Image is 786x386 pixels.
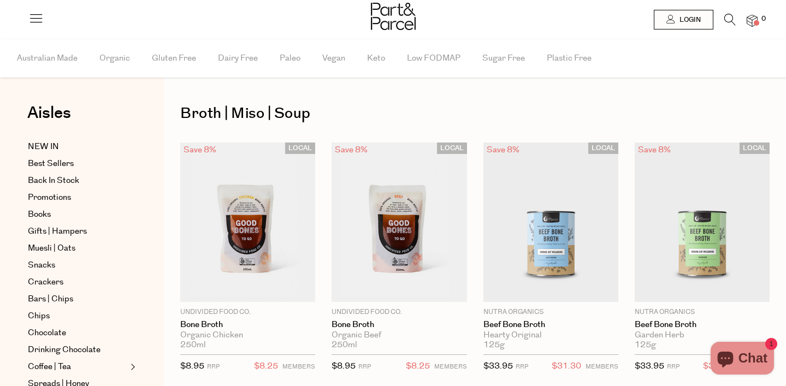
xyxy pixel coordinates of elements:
span: LOCAL [437,142,467,154]
a: Promotions [28,191,127,204]
span: LOCAL [285,142,315,154]
span: $31.30 [703,359,732,373]
span: 125g [483,340,505,350]
span: Gifts | Hampers [28,225,87,238]
span: $8.95 [332,360,356,372]
span: Coffee | Tea [28,360,71,373]
span: Chips [28,310,50,323]
button: Expand/Collapse Coffee | Tea [128,360,135,373]
a: NEW IN [28,140,127,153]
small: MEMBERS [282,363,315,371]
span: Snacks [28,259,55,272]
span: 250ml [180,340,206,350]
span: Keto [367,39,385,78]
span: NEW IN [28,140,59,153]
img: Beef Bone Broth [635,142,770,302]
a: Best Sellers [28,157,127,170]
a: Books [28,208,127,221]
span: Gluten Free [152,39,196,78]
span: Vegan [322,39,345,78]
span: $33.95 [483,360,513,372]
p: Undivided Food Co. [332,307,466,317]
span: LOCAL [740,142,770,154]
span: Paleo [280,39,300,78]
span: Drinking Chocolate [28,343,101,357]
div: Organic Chicken [180,330,315,340]
div: Save 8% [180,142,220,157]
span: Aisles [27,101,71,125]
img: Beef Bone Broth [483,142,618,302]
a: Chocolate [28,326,127,340]
div: Garden Herb [635,330,770,340]
span: 0 [759,14,769,24]
span: Muesli | Oats [28,242,75,255]
span: Best Sellers [28,157,74,170]
a: Muesli | Oats [28,242,127,255]
span: Sugar Free [482,39,525,78]
span: Bars | Chips [28,293,73,306]
span: Books [28,208,51,221]
a: Drinking Chocolate [28,343,127,357]
a: Login [654,10,713,29]
inbox-online-store-chat: Shopify online store chat [707,342,777,377]
div: Save 8% [483,142,523,157]
a: Crackers [28,276,127,289]
span: Login [677,15,701,25]
span: Australian Made [17,39,78,78]
div: Save 8% [635,142,674,157]
p: Nutra Organics [635,307,770,317]
span: Organic [99,39,130,78]
a: Beef Bone Broth [483,320,618,330]
a: Coffee | Tea [28,360,127,373]
span: 250ml [332,340,357,350]
span: Low FODMAP [407,39,460,78]
span: Promotions [28,191,71,204]
div: Save 8% [332,142,371,157]
span: $8.25 [254,359,278,373]
span: $33.95 [635,360,664,372]
a: Bars | Chips [28,293,127,306]
a: Snacks [28,259,127,272]
span: $8.95 [180,360,204,372]
img: Bone Broth [332,142,466,302]
small: RRP [207,363,220,371]
small: MEMBERS [434,363,467,371]
span: Chocolate [28,326,66,340]
span: Back In Stock [28,174,79,187]
a: Beef Bone Broth [635,320,770,330]
a: 0 [747,15,758,26]
h1: Broth | Miso | Soup [180,101,770,126]
span: $31.30 [552,359,581,373]
img: Part&Parcel [371,3,416,30]
div: Organic Beef [332,330,466,340]
span: Dairy Free [218,39,258,78]
small: RRP [516,363,528,371]
div: Hearty Original [483,330,618,340]
a: Bone Broth [180,320,315,330]
span: Crackers [28,276,63,289]
a: Back In Stock [28,174,127,187]
small: MEMBERS [586,363,618,371]
p: Undivided Food Co. [180,307,315,317]
span: 125g [635,340,656,350]
span: LOCAL [588,142,618,154]
a: Gifts | Hampers [28,225,127,238]
a: Bone Broth [332,320,466,330]
small: RRP [667,363,679,371]
p: Nutra Organics [483,307,618,317]
small: RRP [358,363,371,371]
img: Bone Broth [180,142,315,302]
a: Chips [28,310,127,323]
span: Plastic Free [547,39,592,78]
a: Aisles [27,105,71,132]
span: $8.25 [406,359,430,373]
